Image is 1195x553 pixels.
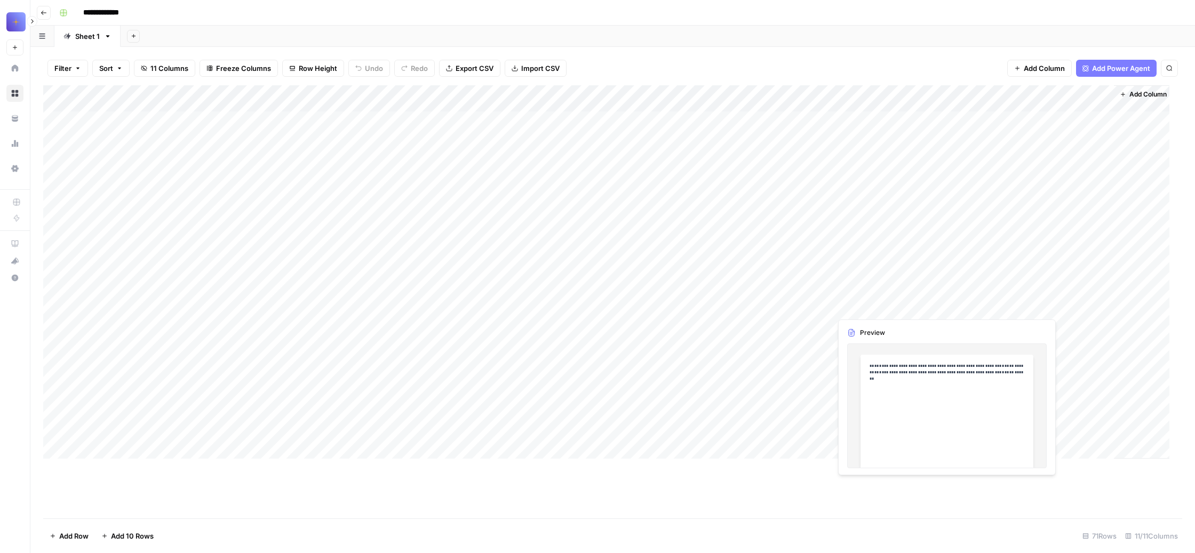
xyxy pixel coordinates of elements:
span: Add Row [59,531,89,541]
span: Add 10 Rows [111,531,154,541]
button: Add 10 Rows [95,527,160,544]
span: Export CSV [456,63,493,74]
span: Sort [99,63,113,74]
span: Add Power Agent [1092,63,1150,74]
div: 71 Rows [1078,527,1121,544]
button: Row Height [282,60,344,77]
button: Undo [348,60,390,77]
button: Add Power Agent [1076,60,1157,77]
span: Import CSV [521,63,560,74]
button: Import CSV [505,60,567,77]
button: Add Column [1007,60,1072,77]
span: Freeze Columns [216,63,271,74]
a: Browse [6,85,23,102]
span: 11 Columns [150,63,188,74]
button: Freeze Columns [200,60,278,77]
span: Undo [365,63,383,74]
button: Sort [92,60,130,77]
a: Settings [6,160,23,177]
button: Help + Support [6,269,23,286]
button: Add Column [1116,87,1171,101]
button: Export CSV [439,60,500,77]
div: Sheet 1 [75,31,100,42]
button: Redo [394,60,435,77]
button: What's new? [6,252,23,269]
a: Your Data [6,110,23,127]
a: AirOps Academy [6,235,23,252]
button: Add Row [43,527,95,544]
img: PC Logo [6,12,26,31]
button: Workspace: PC [6,9,23,35]
span: Redo [411,63,428,74]
a: Sheet 1 [54,26,121,47]
div: What's new? [7,253,23,269]
button: Filter [47,60,88,77]
span: Add Column [1024,63,1065,74]
span: Row Height [299,63,337,74]
a: Home [6,60,23,77]
span: Filter [54,63,71,74]
div: 11/11 Columns [1121,527,1182,544]
button: 11 Columns [134,60,195,77]
span: Add Column [1129,90,1167,99]
a: Usage [6,135,23,152]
